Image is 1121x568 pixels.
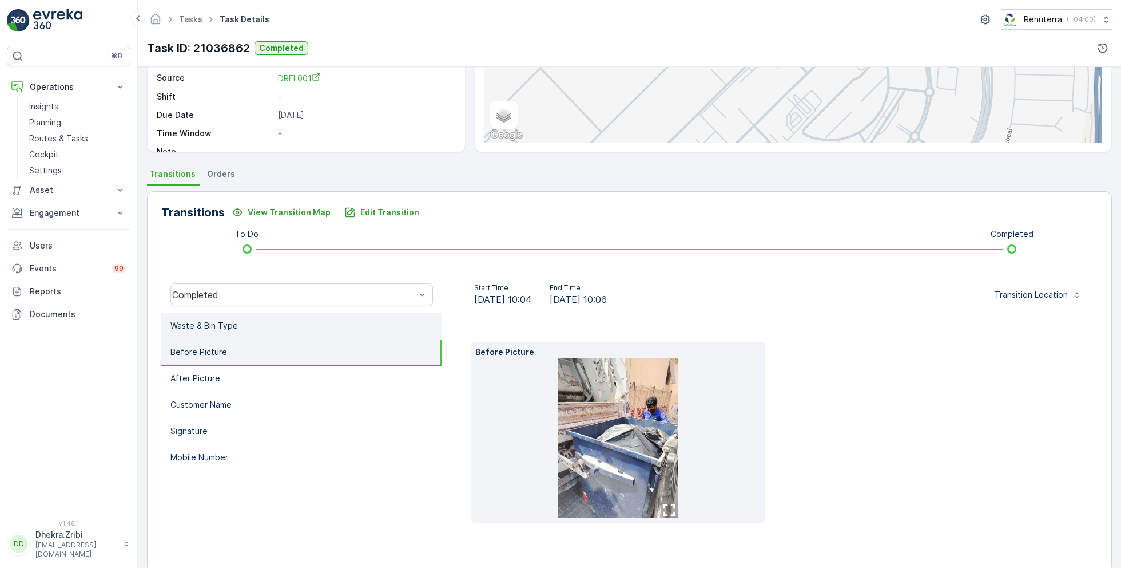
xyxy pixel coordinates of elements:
[991,228,1033,240] p: Completed
[157,128,273,139] p: Time Window
[29,149,59,160] p: Cockpit
[35,541,118,559] p: [EMAIL_ADDRESS][DOMAIN_NAME]
[157,109,273,121] p: Due Date
[170,425,208,437] p: Signature
[248,207,331,218] p: View Transition Map
[157,146,273,157] p: Note
[25,147,130,163] a: Cockpit
[1067,15,1096,24] p: ( +04:00 )
[988,286,1088,304] button: Transition Location
[7,202,130,224] button: Engagement
[278,109,453,121] p: [DATE]
[278,91,453,102] p: -
[149,17,162,27] a: Homepage
[207,168,235,180] span: Orders
[29,117,61,128] p: Planning
[30,263,105,274] p: Events
[25,163,130,179] a: Settings
[29,133,88,144] p: Routes & Tasks
[7,9,30,32] img: logo
[25,98,130,115] a: Insights
[475,346,761,358] p: Before Picture
[161,204,225,221] p: Transitions
[995,289,1068,301] p: Transition Location
[7,234,130,257] a: Users
[33,9,82,32] img: logo_light-DOdMpM7g.png
[217,14,272,25] span: Task Details
[7,257,130,280] a: Events99
[157,91,273,102] p: Shift
[337,203,426,222] button: Edit Transition
[225,203,337,222] button: View Transition Map
[30,240,126,251] p: Users
[111,52,122,61] p: ⌘B
[1024,14,1062,25] p: Renuterra
[550,293,607,306] span: [DATE] 10:06
[157,72,273,84] p: Source
[278,128,453,139] p: -
[114,264,124,273] p: 99
[550,283,607,293] p: End Time
[7,76,130,98] button: Operations
[29,165,62,176] p: Settings
[487,128,525,143] img: Google
[147,40,250,57] p: Task ID: 21036862
[278,72,453,84] a: DREL001
[474,293,531,306] span: [DATE] 10:04
[487,128,525,143] a: Open this area in Google Maps (opens a new window)
[170,320,238,332] p: Waste & Bin Type
[30,207,108,219] p: Engagement
[474,283,531,293] p: Start Time
[25,115,130,131] a: Planning
[235,228,259,240] p: To Do
[172,290,415,300] div: Completed
[360,207,419,218] p: Edit Transition
[170,452,228,463] p: Mobile Number
[278,146,453,157] p: -
[1001,13,1019,26] img: Screenshot_2024-07-26_at_13.33.01.png
[170,399,232,411] p: Customer Name
[7,529,130,559] button: DDDhekra.Zribi[EMAIL_ADDRESS][DOMAIN_NAME]
[30,81,108,93] p: Operations
[30,286,126,297] p: Reports
[7,303,130,326] a: Documents
[30,184,108,196] p: Asset
[1001,9,1112,30] button: Renuterra(+04:00)
[149,168,196,180] span: Transitions
[170,346,227,358] p: Before Picture
[558,358,678,518] img: 041e4aec17fb4071ad3e20c1fdc39068.jpg
[29,101,58,112] p: Insights
[7,520,130,527] span: v 1.48.1
[7,179,130,202] button: Asset
[170,373,220,384] p: After Picture
[10,535,28,553] div: DD
[255,41,308,55] button: Completed
[25,131,130,147] a: Routes & Tasks
[278,73,321,83] span: DREL001
[30,309,126,320] p: Documents
[259,42,304,54] p: Completed
[179,14,202,24] a: Tasks
[7,280,130,303] a: Reports
[491,102,516,128] a: Layers
[35,529,118,541] p: Dhekra.Zribi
